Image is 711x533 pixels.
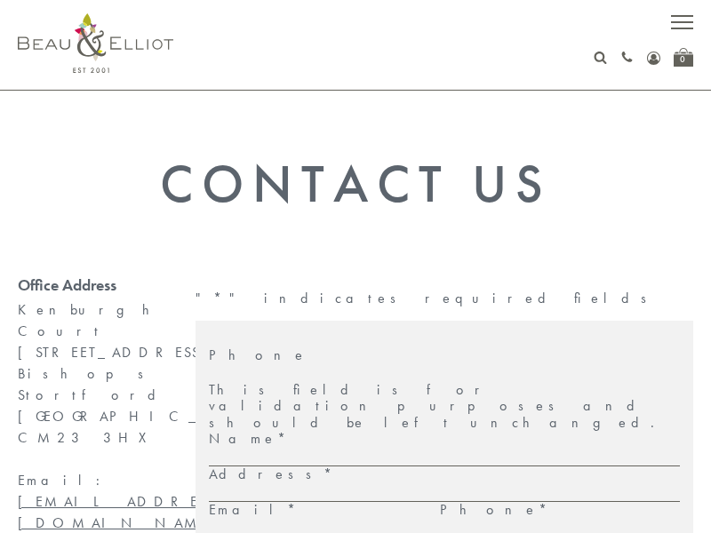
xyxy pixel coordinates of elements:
[18,492,236,532] a: [EMAIL_ADDRESS][DOMAIN_NAME]
[209,346,308,364] label: Phone
[18,276,160,295] div: Office Address
[18,13,173,73] img: logo
[440,500,555,519] label: Phone
[18,153,693,214] h1: Contact Us
[209,465,340,483] label: Address
[196,290,693,306] p: " " indicates required fields
[674,48,693,67] a: 0
[209,382,680,431] div: This field is for validation purposes and should be left unchanged.
[209,500,303,519] label: Email
[209,429,293,448] label: Name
